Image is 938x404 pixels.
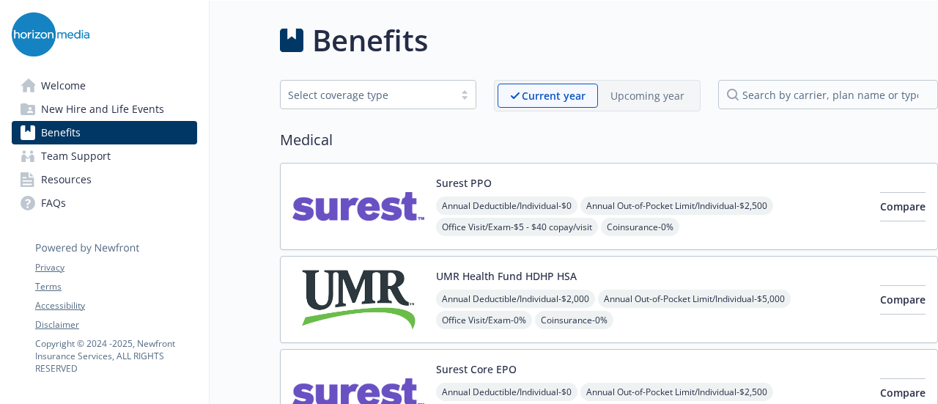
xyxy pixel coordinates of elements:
[880,386,926,400] span: Compare
[12,74,197,98] a: Welcome
[41,144,111,168] span: Team Support
[41,168,92,191] span: Resources
[436,197,577,215] span: Annual Deductible/Individual - $0
[880,285,926,315] button: Compare
[292,268,424,331] img: UMR carrier logo
[41,121,81,144] span: Benefits
[522,88,586,103] p: Current year
[35,318,196,331] a: Disclaimer
[292,175,424,238] img: Surest carrier logo
[436,218,598,236] span: Office Visit/Exam - $5 - $40 copay/visit
[35,261,196,274] a: Privacy
[312,18,428,62] h1: Benefits
[41,191,66,215] span: FAQs
[35,299,196,312] a: Accessibility
[12,98,197,121] a: New Hire and Life Events
[280,129,938,151] h2: Medical
[436,290,595,308] span: Annual Deductible/Individual - $2,000
[580,197,773,215] span: Annual Out-of-Pocket Limit/Individual - $2,500
[41,74,86,98] span: Welcome
[880,293,926,306] span: Compare
[436,361,517,377] button: Surest Core EPO
[288,87,446,103] div: Select coverage type
[610,88,684,103] p: Upcoming year
[436,175,492,191] button: Surest PPO
[535,311,613,329] span: Coinsurance - 0%
[436,311,532,329] span: Office Visit/Exam - 0%
[880,192,926,221] button: Compare
[12,191,197,215] a: FAQs
[41,98,164,121] span: New Hire and Life Events
[580,383,773,401] span: Annual Out-of-Pocket Limit/Individual - $2,500
[12,121,197,144] a: Benefits
[598,290,791,308] span: Annual Out-of-Pocket Limit/Individual - $5,000
[12,168,197,191] a: Resources
[35,280,196,293] a: Terms
[601,218,679,236] span: Coinsurance - 0%
[436,383,577,401] span: Annual Deductible/Individual - $0
[880,199,926,213] span: Compare
[436,268,577,284] button: UMR Health Fund HDHP HSA
[718,80,938,109] input: search by carrier, plan name or type
[35,337,196,375] p: Copyright © 2024 - 2025 , Newfront Insurance Services, ALL RIGHTS RESERVED
[12,144,197,168] a: Team Support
